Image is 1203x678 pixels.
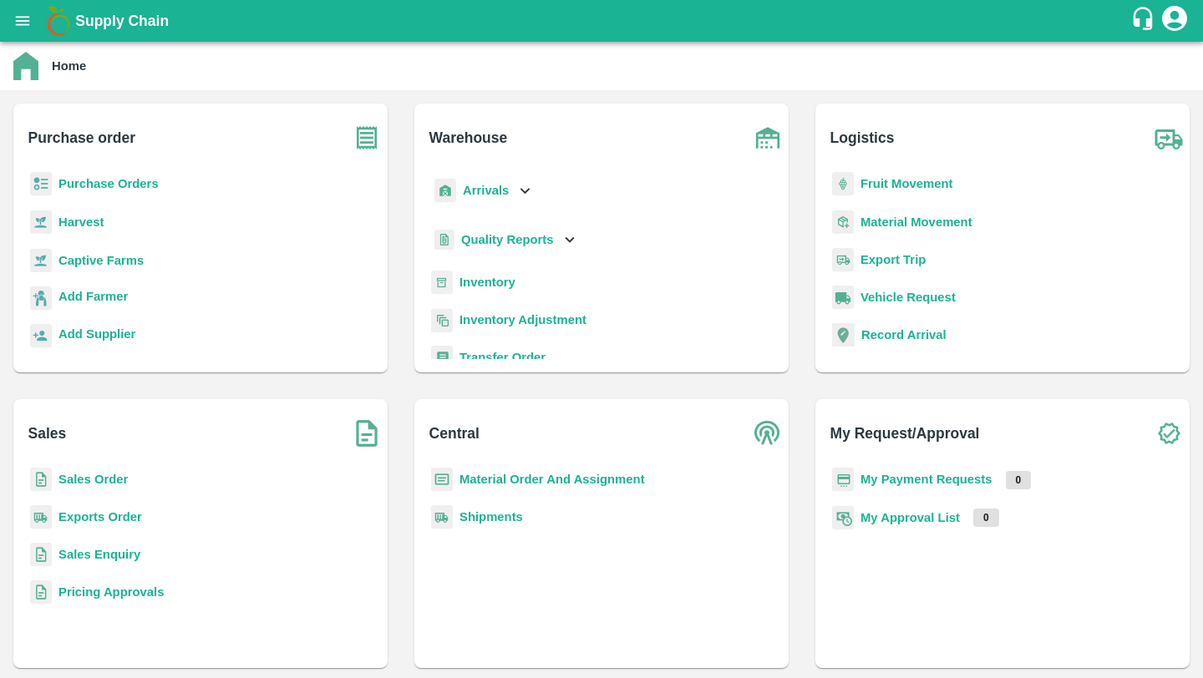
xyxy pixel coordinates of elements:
img: approval [832,505,854,530]
img: sales [30,543,52,567]
a: Vehicle Request [860,291,956,304]
a: Pricing Approvals [58,585,164,599]
a: Harvest [58,215,104,229]
a: Purchase Orders [58,177,159,190]
a: Captive Farms [58,254,144,267]
img: material [832,210,854,235]
img: shipments [30,505,52,529]
img: supplier [30,324,52,348]
button: open drawer [3,2,42,40]
b: Central [429,422,480,445]
b: My Request/Approval [830,422,980,445]
img: whInventory [431,271,453,295]
b: Supply Chain [75,13,169,29]
img: payment [832,468,854,492]
img: whArrival [434,179,456,203]
img: recordArrival [832,323,855,347]
a: Inventory Adjustment [459,313,586,326]
a: Add Supplier [58,325,135,347]
img: inventory [431,308,453,332]
a: My Payment Requests [860,473,992,486]
img: centralMaterial [431,468,453,492]
a: Material Order And Assignment [459,473,645,486]
div: Arrivals [431,172,535,210]
img: central [747,412,789,454]
b: Add Farmer [58,290,128,303]
a: Exports Order [58,510,142,524]
img: reciept [30,172,52,196]
a: Sales Order [58,473,128,486]
div: customer-support [1130,6,1160,36]
img: harvest [30,210,52,235]
img: purchase [346,117,388,159]
img: delivery [832,248,854,272]
img: warehouse [747,117,789,159]
img: check [1148,412,1190,454]
img: home [13,52,38,80]
img: vehicle [832,286,854,310]
img: logo [42,4,75,38]
a: Sales Enquiry [58,548,140,561]
img: soSales [346,412,388,454]
img: shipments [431,505,453,529]
b: Warehouse [429,126,508,149]
b: Add Supplier [58,327,135,341]
div: account of current user [1160,3,1190,38]
b: Quality Reports [461,233,554,246]
a: Fruit Movement [860,177,953,190]
a: My Approval List [860,511,960,524]
b: Home [52,59,86,73]
a: Supply Chain [75,9,1130,33]
a: Shipments [459,510,523,524]
img: sales [30,580,52,605]
b: Logistics [830,126,895,149]
p: 0 [973,508,999,527]
a: Inventory [459,276,515,289]
a: Export Trip [860,253,926,266]
a: Record Arrival [861,328,947,342]
p: 0 [1006,471,1032,489]
img: truck [1148,117,1190,159]
img: sales [30,468,52,492]
img: qualityReport [434,230,454,250]
img: fruit [832,172,854,196]
b: Arrivals [463,184,509,197]
a: Add Farmer [58,287,128,310]
img: harvest [30,248,52,273]
img: whTransfer [431,346,453,370]
div: Quality Reports [431,223,579,257]
b: Purchase order [28,126,135,149]
a: Material Movement [860,215,972,229]
img: farmer [30,286,52,311]
a: Transfer Order [459,351,546,364]
b: Sales [28,422,67,445]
